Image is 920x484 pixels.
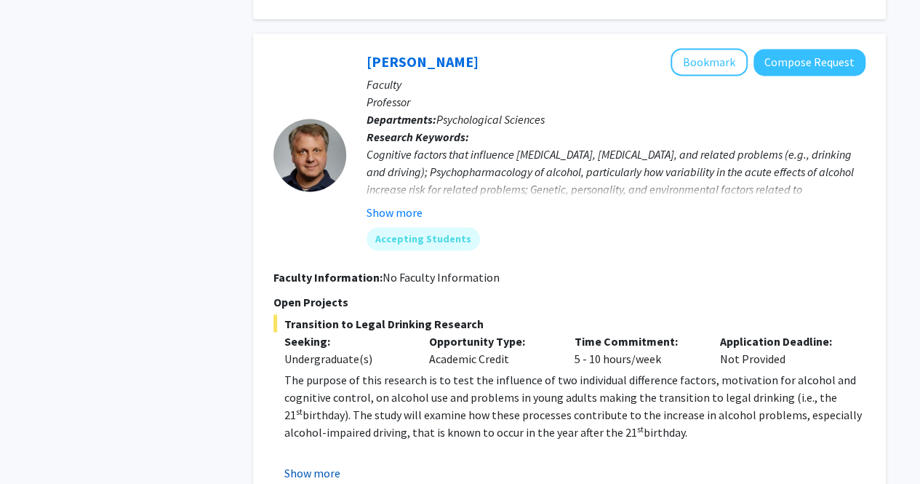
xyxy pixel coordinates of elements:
button: Show more [367,204,423,221]
span: Psychological Sciences [436,112,545,127]
div: Cognitive factors that influence [MEDICAL_DATA], [MEDICAL_DATA], and related problems (e.g., drin... [367,146,865,215]
span: birthday. [644,424,687,439]
p: Seeking: [284,332,408,349]
p: Professor [367,93,865,111]
div: Not Provided [709,332,855,367]
span: Transition to Legal Drinking Research [273,314,865,332]
p: Opportunity Type: [429,332,553,349]
div: Undergraduate(s) [284,349,408,367]
span: The purpose of this research is to test the influence of two individual difference factors, motiv... [284,372,856,421]
a: [PERSON_NAME] [367,52,479,71]
p: Open Projects [273,293,865,311]
iframe: Chat [11,418,62,473]
sup: st [296,405,303,416]
button: Show more [284,464,340,481]
button: Add Denis McCarthy to Bookmarks [671,48,748,76]
p: Application Deadline: [720,332,844,349]
mat-chip: Accepting Students [367,227,480,250]
b: Faculty Information: [273,270,383,285]
span: birthday). The study will examine how these processes contribute to the increase in alcohol probl... [284,407,862,439]
b: Departments: [367,112,436,127]
p: Time Commitment: [575,332,698,349]
p: Faculty [367,76,865,93]
div: Academic Credit [418,332,564,367]
span: No Faculty Information [383,270,500,285]
sup: st [637,423,644,434]
b: Research Keywords: [367,130,469,144]
button: Compose Request to Denis McCarthy [753,49,865,76]
div: 5 - 10 hours/week [564,332,709,367]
